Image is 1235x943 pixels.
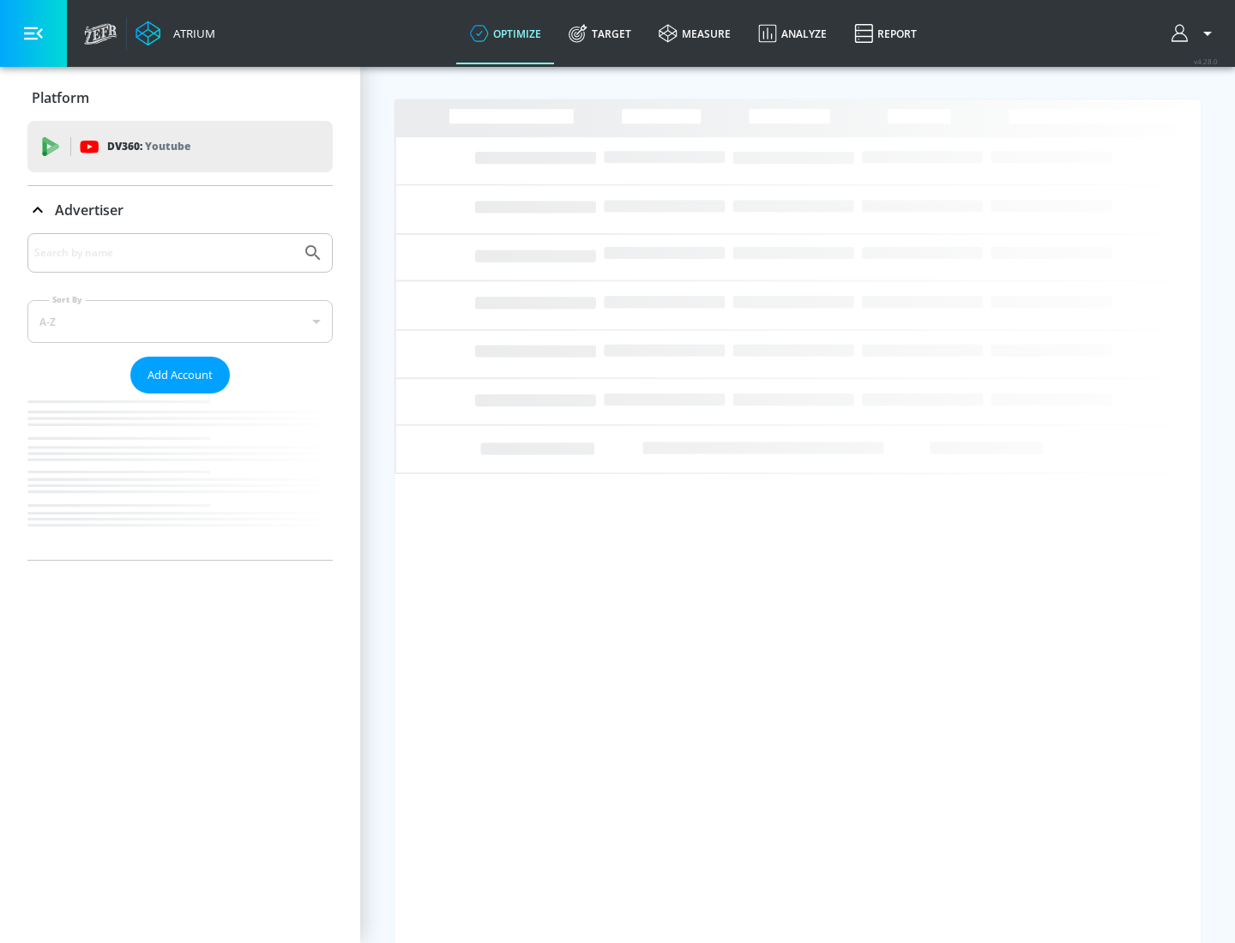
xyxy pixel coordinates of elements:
button: Add Account [130,357,230,393]
a: Report [840,3,931,64]
div: DV360: Youtube [27,121,333,172]
span: v 4.28.0 [1194,57,1218,66]
div: Platform [27,74,333,122]
nav: list of Advertiser [27,393,333,560]
p: Platform [32,88,89,107]
div: A-Z [27,300,333,343]
p: DV360: [107,137,190,156]
p: Youtube [145,137,190,155]
label: Sort By [49,294,86,305]
a: optimize [456,3,555,64]
a: Analyze [744,3,840,64]
input: Search by name [34,242,294,264]
p: Advertiser [55,201,123,219]
a: Target [555,3,645,64]
a: measure [645,3,744,64]
div: Atrium [166,26,215,41]
span: Add Account [148,365,213,385]
div: Advertiser [27,233,333,560]
div: Advertiser [27,186,333,234]
a: Atrium [136,21,215,46]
